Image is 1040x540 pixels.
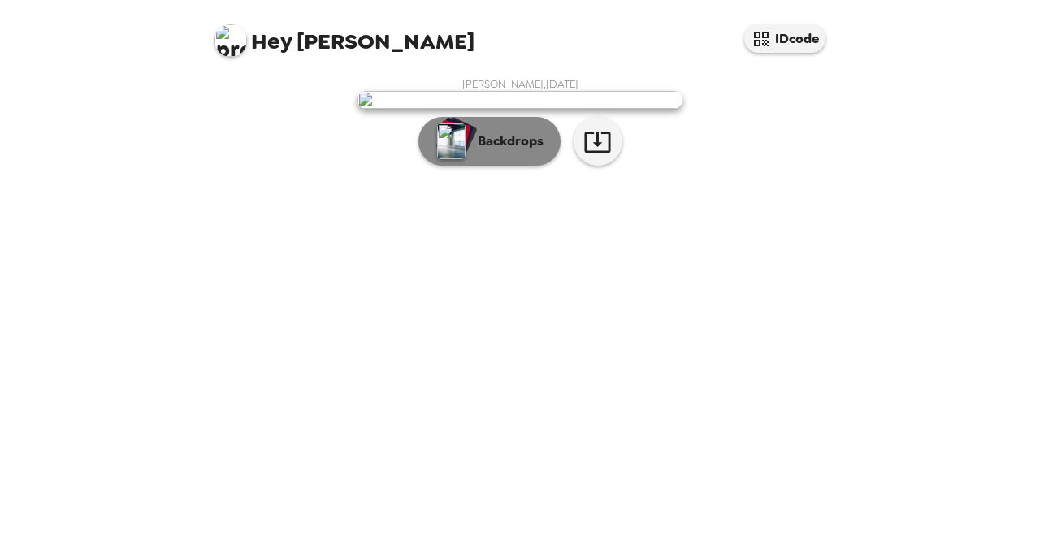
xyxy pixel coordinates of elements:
button: Backdrops [418,117,561,166]
p: Backdrops [470,132,544,151]
img: profile pic [214,24,247,57]
button: IDcode [744,24,825,53]
img: user [357,91,682,109]
span: Hey [251,27,292,56]
span: [PERSON_NAME] , [DATE] [462,77,578,91]
span: [PERSON_NAME] [214,16,474,53]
